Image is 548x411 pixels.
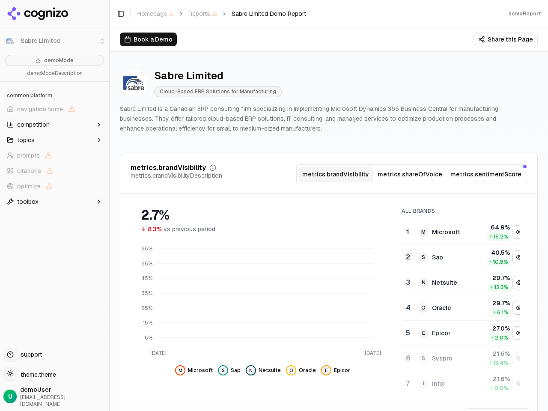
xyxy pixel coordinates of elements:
[44,57,74,64] span: demoMode
[321,365,350,375] button: navigation.hide epicor data
[447,167,525,182] button: metrics.sentimentScore
[432,228,460,236] div: Microsoft
[141,260,152,267] tspan: 55%
[418,303,429,313] span: O
[418,252,429,262] span: S
[432,379,446,388] div: Infor
[246,365,281,375] button: navigation.hide netsuite data
[218,365,241,375] button: navigation.hide sap data
[494,284,508,291] span: 13.3 %
[373,167,447,182] button: metrics.shareOfVoice
[17,120,50,129] span: competition
[3,118,106,131] button: competition
[154,86,282,97] span: Cloud-Based ERP Solutions for Manufacturing
[406,252,410,262] div: 2
[402,295,527,321] tr: 4OOracle29.7%6.1%navigation.hide oracle data
[479,375,510,383] div: 21.6 %
[493,360,508,366] span: 13.4 %
[142,290,152,297] tspan: 35%
[17,136,35,144] span: topics
[288,367,295,374] span: O
[131,164,206,171] div: metrics.brandVisibility
[406,303,410,313] div: 4
[177,367,184,374] span: M
[120,69,147,97] img: Sabre Limited
[406,277,410,288] div: 3
[17,167,41,175] span: citations
[247,367,254,374] span: N
[479,349,510,358] div: 21.6 %
[17,371,56,378] span: theme.theme
[164,225,215,233] span: vs previous period
[220,367,226,374] span: S
[406,328,410,338] div: 5
[3,89,106,102] div: common.platform
[479,223,510,232] div: 64.9 %
[131,171,222,180] div: metrics.brandVisibilityDescription
[17,182,41,191] span: optimize
[120,33,177,46] button: Book a Demo
[432,354,453,363] div: Syspro
[512,301,526,315] button: navigation.hide oracle data
[508,10,541,17] div: demoReport
[418,277,429,288] span: N
[406,378,410,389] div: 7
[418,378,429,389] span: I
[141,208,384,223] div: 2.7%
[17,151,40,160] span: prompts
[17,350,42,359] span: support
[141,246,152,253] tspan: 65%
[512,377,526,390] button: navigation.show infor data
[406,353,410,363] div: 6
[493,259,508,265] span: 10.8 %
[402,245,527,270] tr: 2SSap40.5%10.8%navigation.hide sap data
[299,367,316,374] span: Oracle
[259,367,281,374] span: Netsuite
[479,274,510,282] div: 29.7 %
[402,220,527,245] tr: 1MMicrosoft64.9%15.2%navigation.hide microsoft data
[402,346,527,371] tr: 6SSyspro21.6%13.4%navigation.show syspro data
[402,321,527,346] tr: 5EEpicor27.0%2.0%navigation.hide epicor data
[17,197,39,206] span: toolbox
[365,350,381,357] tspan: [DATE]
[479,324,510,333] div: 27.0 %
[8,392,12,401] span: U
[432,304,451,312] div: Oracle
[231,367,241,374] span: Sap
[120,104,503,133] p: Sabre Limited is a Canadian ERP consulting firm specializing in implementing Microsoft Dynamics 3...
[402,208,520,214] div: All Brands
[432,329,451,337] div: Epicor
[334,367,350,374] span: Epicor
[17,105,63,113] span: navigation.home
[406,227,410,237] div: 1
[188,367,213,374] span: Microsoft
[479,299,510,307] div: 29.7 %
[479,248,510,257] div: 40.5 %
[175,365,213,375] button: navigation.hide microsoft data
[418,227,429,237] span: M
[232,9,306,18] span: Sabre Limited Demo Report
[5,69,104,78] p: demoModeDescription
[3,195,106,208] button: toolbox
[154,69,282,83] div: Sabre Limited
[512,326,526,340] button: navigation.hide epicor data
[402,270,527,295] tr: 3NNetsuite29.7%13.3%navigation.hide netsuite data
[495,334,508,341] span: 2.0 %
[137,9,174,18] span: Homepage
[493,233,508,240] span: 15.2 %
[323,367,330,374] span: E
[150,350,167,357] tspan: [DATE]
[418,328,429,338] span: E
[20,385,106,394] span: demoUser
[286,365,316,375] button: navigation.hide oracle data
[148,225,162,233] span: 8.3%
[432,278,457,287] div: Netsuite
[143,320,152,327] tspan: 15%
[418,353,429,363] span: S
[474,33,538,46] button: Share this Page
[137,9,306,18] nav: breadcrumb
[432,253,443,262] div: Sap
[512,225,526,239] button: navigation.hide microsoft data
[141,275,152,282] tspan: 45%
[402,371,527,396] tr: 7IInfor21.6%0.0%navigation.show infor data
